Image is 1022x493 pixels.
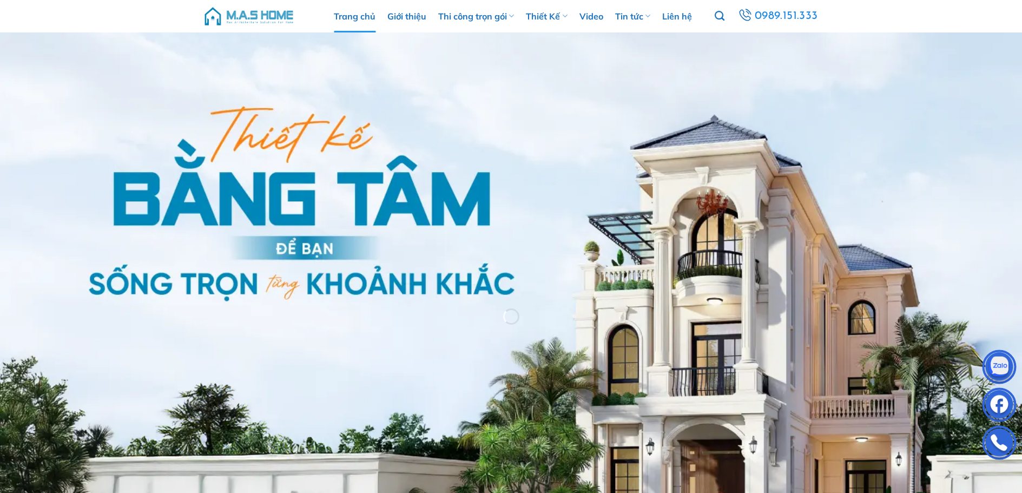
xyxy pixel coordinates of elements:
span: 0989.151.333 [755,7,818,25]
img: Zalo [983,352,1016,385]
img: Phone [983,428,1016,461]
a: 0989.151.333 [736,6,820,26]
img: Facebook [983,390,1016,423]
a: Tìm kiếm [715,5,724,28]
